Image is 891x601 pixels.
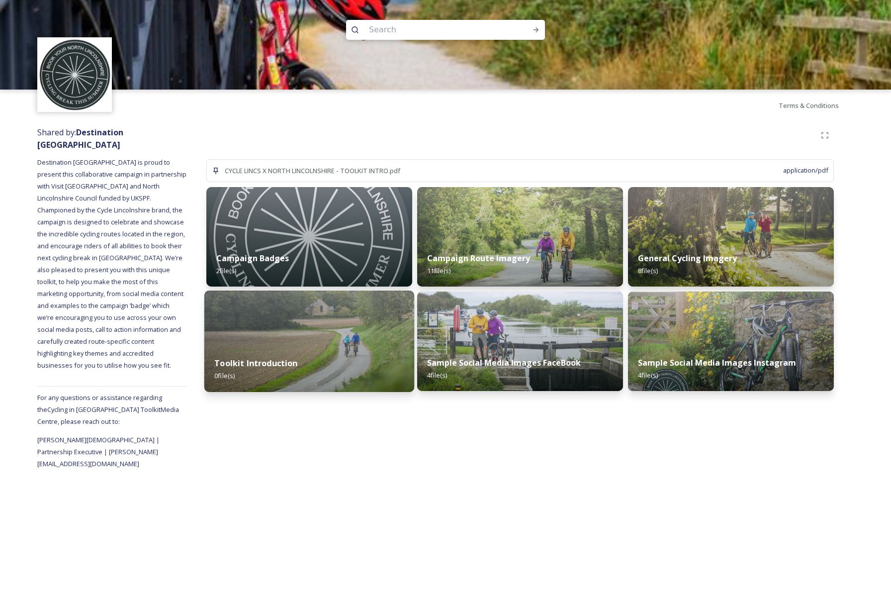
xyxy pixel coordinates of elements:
img: Viking%2520Wolds%2520View.jpg [628,187,834,287]
img: Cycling%2520in%2520North%2520Lincolnshire%2520Sample%2520Posts%2520FB%2520%283%29.jpg [628,292,834,391]
span: [PERSON_NAME][DEMOGRAPHIC_DATA] | Partnership Executive | [PERSON_NAME][EMAIL_ADDRESS][DOMAIN_NAME] [37,435,161,468]
strong: General Cycling Imagery [638,253,737,264]
img: Book%2520Your%2520North%2520Lincolnshire%2520Cycling%2520Break%2520Badge%2520%28Reversed%29.png [39,39,111,111]
strong: Sample Social Media Images Instagram [638,357,796,368]
span: 0 file(s) [214,371,235,380]
strong: Campaign Route Imagery [427,253,530,264]
span: 4 file(s) [638,371,658,380]
span: 11 file(s) [427,266,450,275]
strong: Toolkit Introduction [214,358,297,369]
img: Bardney%2520-%2520Lincolnshire%2520-%2520Cycle%2520England%2520-%2520Spring%2520-%25202022%2520-%... [417,292,623,391]
span: 4 file(s) [427,371,447,380]
strong: Campaign Badges [216,253,289,264]
strong: Sample Social Media Images FaceBook [427,357,581,368]
img: Swinhope%2520-%2520Lincolnshire%2520-%2520Cycle%2520England%2520-%2520Spring%2520-%25202022%2520-... [204,291,414,392]
img: Book%2520Your%2520North%2520Lincolnshire%2520Cycling%2520Break%2520Badge%2520%28Reversed%29.png [206,187,412,287]
span: For any questions or assistance regarding the Cycling in [GEOGRAPHIC_DATA] Toolkit Media Centre, ... [37,393,179,426]
img: Sandhills%2520%2526%2520Windmills.jpg [417,187,623,287]
span: 2 file(s) [216,266,236,275]
input: Search [364,19,500,41]
span: 8 file(s) [638,266,658,275]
